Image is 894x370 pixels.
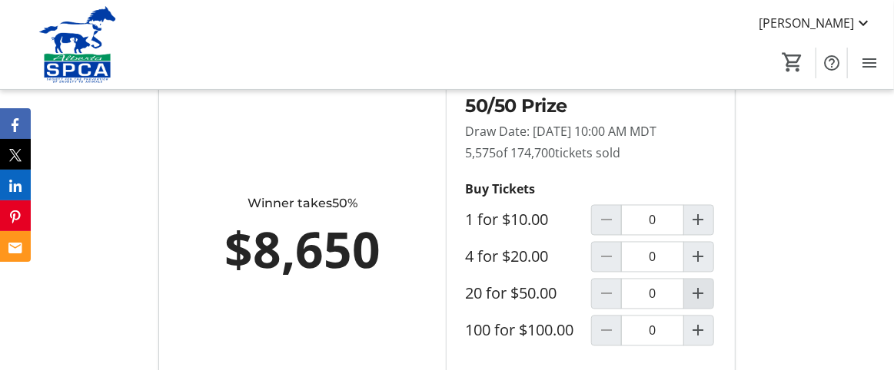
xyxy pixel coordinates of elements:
img: Alberta SPCA's Logo [9,6,146,83]
h2: 50/50 Prize [465,92,716,120]
strong: Buy Tickets [465,181,535,198]
label: 1 for $10.00 [465,211,548,230]
span: of 174,700 [496,144,555,161]
div: $8,650 [190,213,416,287]
button: Increment by one [684,206,713,235]
button: [PERSON_NAME] [746,11,885,35]
button: Help [816,48,847,78]
button: Cart [779,48,806,76]
label: 4 for $20.00 [465,248,548,266]
p: Draw Date: [DATE] 10:00 AM MDT [465,122,716,140]
button: Menu [854,48,885,78]
button: Increment by one [684,243,713,272]
button: Increment by one [684,316,713,345]
p: 5,575 tickets sold [465,144,716,162]
span: [PERSON_NAME] [759,14,854,32]
div: Winner takes [190,195,416,213]
label: 20 for $50.00 [465,285,557,303]
button: Increment by one [684,279,713,309]
label: 100 for $100.00 [465,322,573,340]
span: 50% [332,197,357,211]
